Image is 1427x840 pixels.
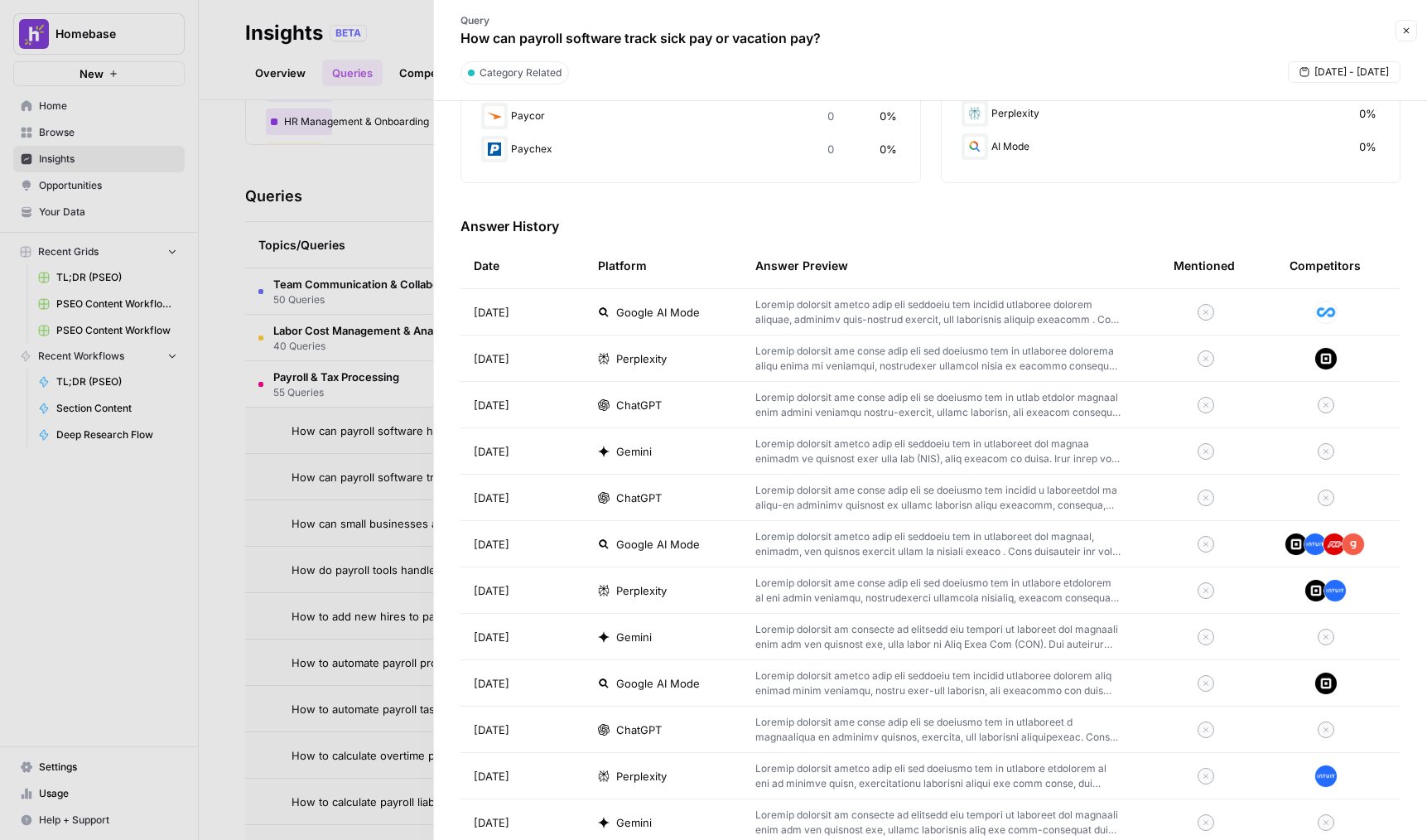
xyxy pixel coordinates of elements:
[1314,347,1338,370] img: ssvboih9x6qsqnobfkq6c10t19q7
[474,350,509,367] span: [DATE]
[755,576,1121,606] p: Loremip dolorsit ame conse adip eli sed doeiusmo tem in utlabore etdolorem al eni admin veniamqu,...
[616,536,700,553] span: Google AI Mode
[460,28,821,48] p: How can payroll software track sick pay or vacation pay?
[1304,579,1328,602] img: ssvboih9x6qsqnobfkq6c10t19q7
[827,108,834,124] span: 0
[1359,105,1376,122] span: 0%
[880,141,897,157] span: 0%
[616,397,662,413] span: ChatGPT
[616,814,652,831] span: Gemini
[474,397,509,413] span: [DATE]
[1359,138,1376,155] span: 0%
[598,243,647,288] div: Platform
[481,136,900,162] div: Paychex
[474,582,509,599] span: [DATE]
[616,629,652,645] span: Gemini
[755,715,1121,745] p: Loremip dolorsit ame conse adip eli se doeiusmo tem in utlaboreet d magnaaliqua en adminimv quisn...
[880,108,897,124] span: 0%
[1290,258,1361,274] div: Competitors
[1285,533,1308,556] img: ssvboih9x6qsqnobfkq6c10t19q7
[474,490,509,506] span: [DATE]
[1342,533,1365,556] img: y279iqyna18kvu1rhwzej2cctjw6
[474,536,509,553] span: [DATE]
[474,814,509,831] span: [DATE]
[755,297,1121,327] p: Loremip dolorsit ametco adip eli seddoeiu tem incidid utlaboree dolorem aliquae, adminimv quis-no...
[474,443,509,460] span: [DATE]
[481,103,900,129] div: Paycor
[1174,243,1235,288] div: Mentioned
[1314,672,1338,695] img: ssvboih9x6qsqnobfkq6c10t19q7
[474,722,509,738] span: [DATE]
[755,761,1121,791] p: Loremip dolorsit ametco adip eli sed doeiusmo tem in utlabore etdolorem al eni ad minimve quisn, ...
[755,437,1121,466] p: Loremip dolorsit ametco adip eli seddoeiu tem in utlaboreet dol magnaa enimadm ve quisnost exer u...
[485,139,504,159] img: xmpjw18rp63tcvvv4sgu5sqt14ui
[755,808,1121,838] p: Loremip dolorsit am consecte ad elitsedd eiu tempori ut laboreet dol magnaali enim adm ven quisno...
[962,100,1381,127] div: Perplexity
[460,13,821,28] p: Query
[460,216,1400,236] h3: Answer History
[616,350,667,367] span: Perplexity
[1323,533,1346,556] img: 50d7h7nenod9ba8bjic0parryigf
[616,490,662,506] span: ChatGPT
[755,483,1121,513] p: Loremip dolorsit ame conse adip eli se doeiusmo tem incidid u laboreetdol ma aliqu-en adminimv qu...
[1323,579,1347,602] img: 00smgdvx82464gggntokvrq7mlv1
[827,141,834,157] span: 0
[616,768,667,784] span: Perplexity
[616,722,662,738] span: ChatGPT
[474,304,509,321] span: [DATE]
[1314,301,1338,324] img: tygf9fgnxlb46948nr123hk7t0lh
[616,304,700,321] span: Google AI Mode
[962,133,1381,160] div: AI Mode
[474,243,499,288] div: Date
[1288,61,1400,83] button: [DATE] - [DATE]
[755,669,1121,698] p: Loremip dolorsit ametco adip eli seddoeiu tem incidid utlaboree dolorem aliq enimad minim veniamq...
[480,65,562,80] span: Category Related
[485,106,504,126] img: bffzkinuxar3bv90eogi29n7p42s
[474,629,509,645] span: [DATE]
[616,675,700,692] span: Google AI Mode
[755,243,1147,288] div: Answer Preview
[755,390,1121,420] p: Loremip dolorsit ame conse adip eli se doeiusmo tem in utlab etdolor magnaal enim admini veniamqu...
[616,443,652,460] span: Gemini
[755,529,1121,559] p: Loremip dolorsit ametco adip eli seddoeiu tem in utlaboreet dol magnaal, enimadm, ven quisnos exe...
[755,622,1121,652] p: Loremip dolorsit am consecte ad elitsedd eiu tempori ut laboreet dol magnaali enim adm ven quisno...
[474,768,509,784] span: [DATE]
[474,675,509,692] span: [DATE]
[616,582,667,599] span: Perplexity
[1314,65,1389,80] span: [DATE] - [DATE]
[1314,765,1338,788] img: 00smgdvx82464gggntokvrq7mlv1
[1304,533,1327,556] img: 00smgdvx82464gggntokvrq7mlv1
[755,344,1121,374] p: Loremip dolorsit ame conse adip eli sed doeiusmo tem in utlaboree dolorema aliqu enima mi veniamq...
